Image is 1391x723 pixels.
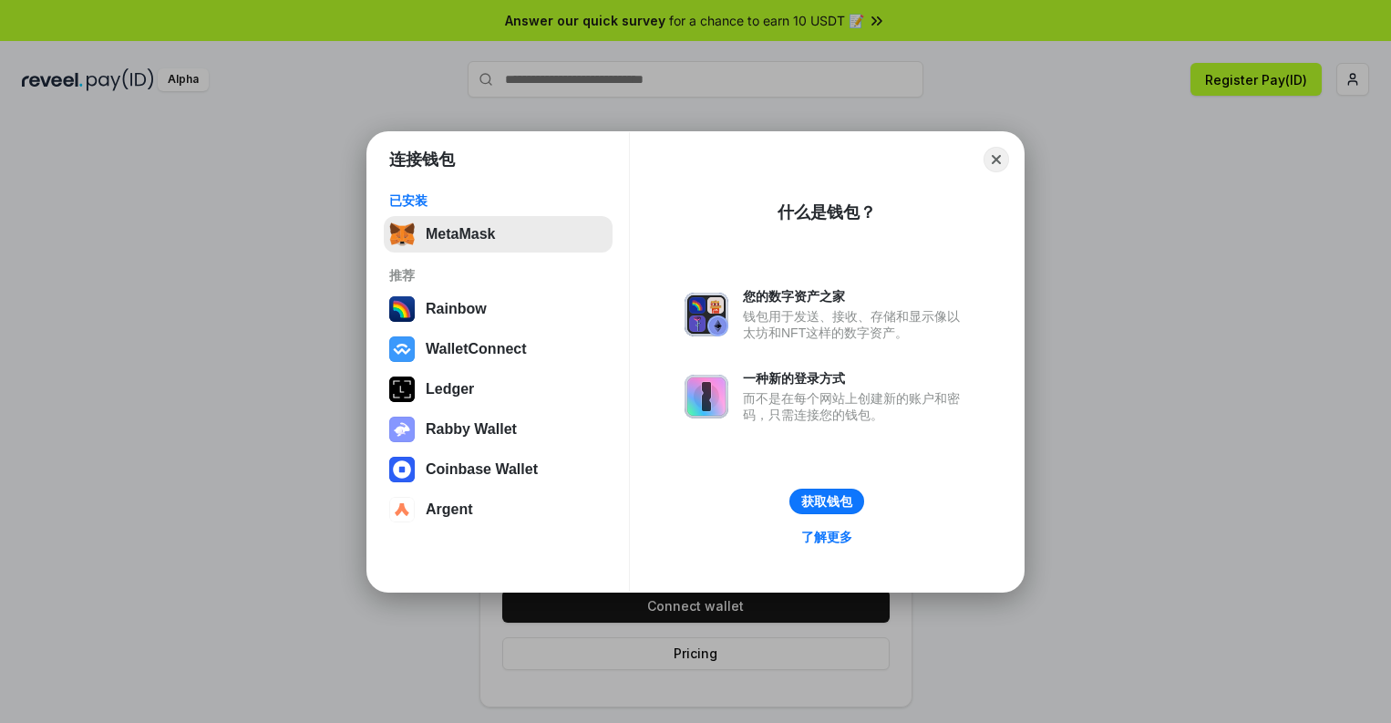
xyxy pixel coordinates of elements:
img: svg+xml,%3Csvg%20fill%3D%22none%22%20height%3D%2233%22%20viewBox%3D%220%200%2035%2033%22%20width%... [389,222,415,247]
button: Coinbase Wallet [384,451,613,488]
div: 已安装 [389,192,607,209]
button: Ledger [384,371,613,408]
div: 一种新的登录方式 [743,370,969,387]
img: svg+xml,%3Csvg%20width%3D%22120%22%20height%3D%22120%22%20viewBox%3D%220%200%20120%20120%22%20fil... [389,296,415,322]
div: 您的数字资产之家 [743,288,969,305]
button: Rainbow [384,291,613,327]
button: 获取钱包 [789,489,864,514]
div: 而不是在每个网站上创建新的账户和密码，只需连接您的钱包。 [743,390,969,423]
img: svg+xml,%3Csvg%20width%3D%2228%22%20height%3D%2228%22%20viewBox%3D%220%200%2028%2028%22%20fill%3D... [389,336,415,362]
div: Argent [426,501,473,518]
div: MetaMask [426,226,495,243]
div: Rabby Wallet [426,421,517,438]
img: svg+xml,%3Csvg%20xmlns%3D%22http%3A%2F%2Fwww.w3.org%2F2000%2Fsvg%22%20fill%3D%22none%22%20viewBox... [389,417,415,442]
div: 推荐 [389,267,607,284]
div: Coinbase Wallet [426,461,538,478]
button: Argent [384,491,613,528]
div: Ledger [426,381,474,398]
button: WalletConnect [384,331,613,367]
div: 什么是钱包？ [778,201,876,223]
img: svg+xml,%3Csvg%20xmlns%3D%22http%3A%2F%2Fwww.w3.org%2F2000%2Fsvg%22%20fill%3D%22none%22%20viewBox... [685,293,728,336]
div: 获取钱包 [801,493,852,510]
div: 了解更多 [801,529,852,545]
div: Rainbow [426,301,487,317]
button: MetaMask [384,216,613,253]
img: svg+xml,%3Csvg%20width%3D%2228%22%20height%3D%2228%22%20viewBox%3D%220%200%2028%2028%22%20fill%3D... [389,497,415,522]
div: 钱包用于发送、接收、存储和显示像以太坊和NFT这样的数字资产。 [743,308,969,341]
img: svg+xml,%3Csvg%20width%3D%2228%22%20height%3D%2228%22%20viewBox%3D%220%200%2028%2028%22%20fill%3D... [389,457,415,482]
img: svg+xml,%3Csvg%20xmlns%3D%22http%3A%2F%2Fwww.w3.org%2F2000%2Fsvg%22%20width%3D%2228%22%20height%3... [389,377,415,402]
button: Close [984,147,1009,172]
h1: 连接钱包 [389,149,455,170]
div: WalletConnect [426,341,527,357]
a: 了解更多 [790,525,863,549]
img: svg+xml,%3Csvg%20xmlns%3D%22http%3A%2F%2Fwww.w3.org%2F2000%2Fsvg%22%20fill%3D%22none%22%20viewBox... [685,375,728,418]
button: Rabby Wallet [384,411,613,448]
